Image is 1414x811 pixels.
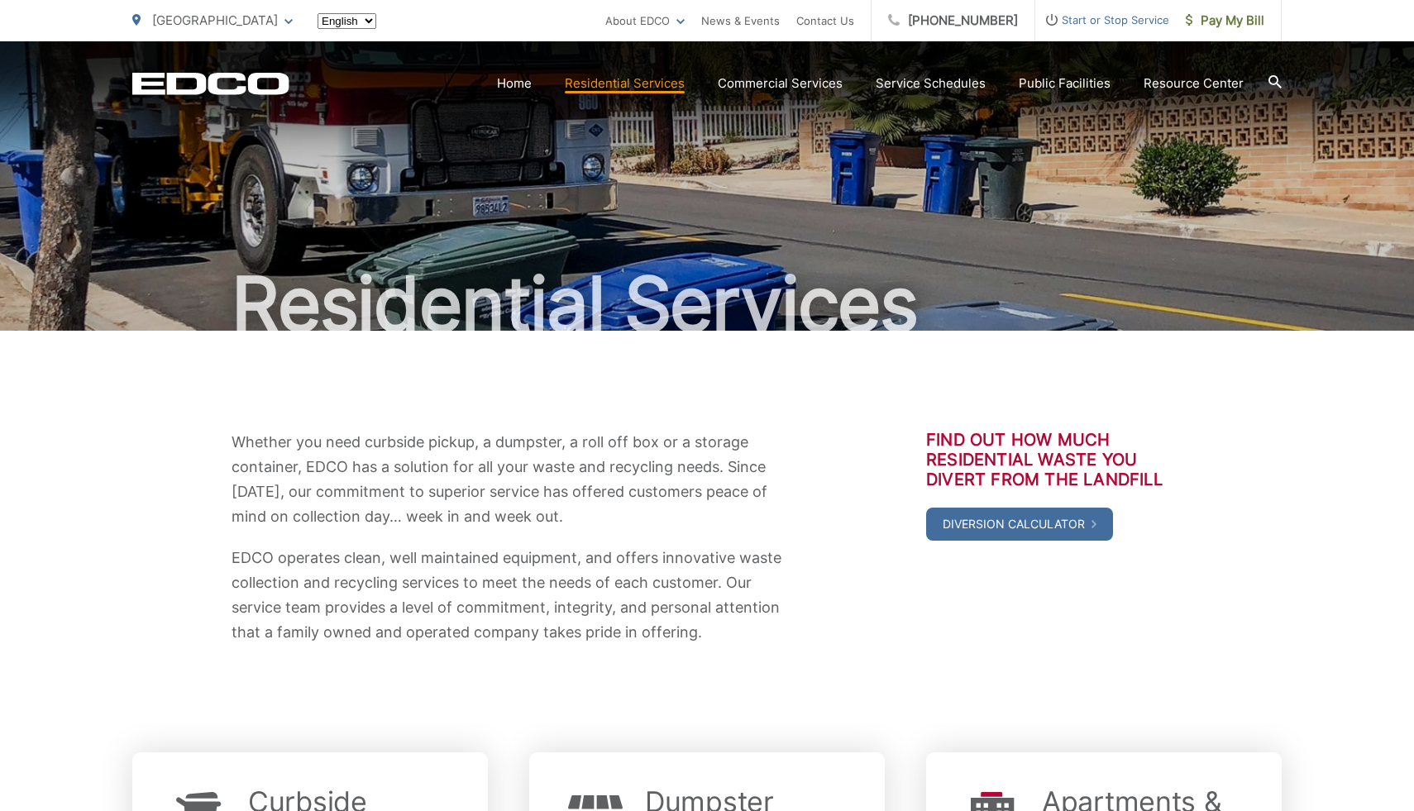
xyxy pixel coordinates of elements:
a: Contact Us [796,11,854,31]
select: Select a language [318,13,376,29]
h3: Find out how much residential waste you divert from the landfill [926,430,1182,489]
span: [GEOGRAPHIC_DATA] [152,12,278,28]
a: Residential Services [565,74,685,93]
h1: Residential Services [132,263,1282,346]
p: EDCO operates clean, well maintained equipment, and offers innovative waste collection and recycl... [232,546,786,645]
a: EDCD logo. Return to the homepage. [132,72,289,95]
a: Home [497,74,532,93]
a: About EDCO [605,11,685,31]
a: News & Events [701,11,780,31]
a: Commercial Services [718,74,843,93]
a: Public Facilities [1019,74,1111,93]
span: Pay My Bill [1186,11,1264,31]
a: Resource Center [1144,74,1244,93]
a: Service Schedules [876,74,986,93]
p: Whether you need curbside pickup, a dumpster, a roll off box or a storage container, EDCO has a s... [232,430,786,529]
a: Diversion Calculator [926,508,1113,541]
